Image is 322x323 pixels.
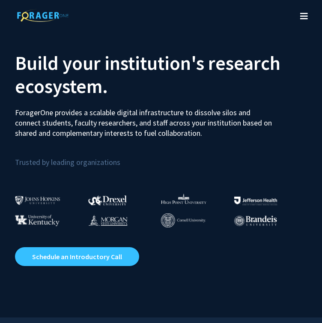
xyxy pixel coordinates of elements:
h2: Build your institution's research ecosystem. [15,51,307,98]
img: Cornell University [161,213,206,227]
img: Thomas Jefferson University [234,197,277,205]
img: Morgan State University [88,215,128,226]
a: Opens in a new tab [15,247,139,266]
p: Trusted by leading organizations [15,145,307,169]
p: ForagerOne provides a scalable digital infrastructure to dissolve silos and connect students, fac... [15,101,272,138]
img: University of Kentucky [15,215,60,226]
img: Drexel University [88,195,127,205]
img: ForagerOne Logo [13,9,73,22]
img: High Point University [161,194,206,204]
img: Brandeis University [234,215,277,226]
img: Johns Hopkins University [15,196,60,205]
